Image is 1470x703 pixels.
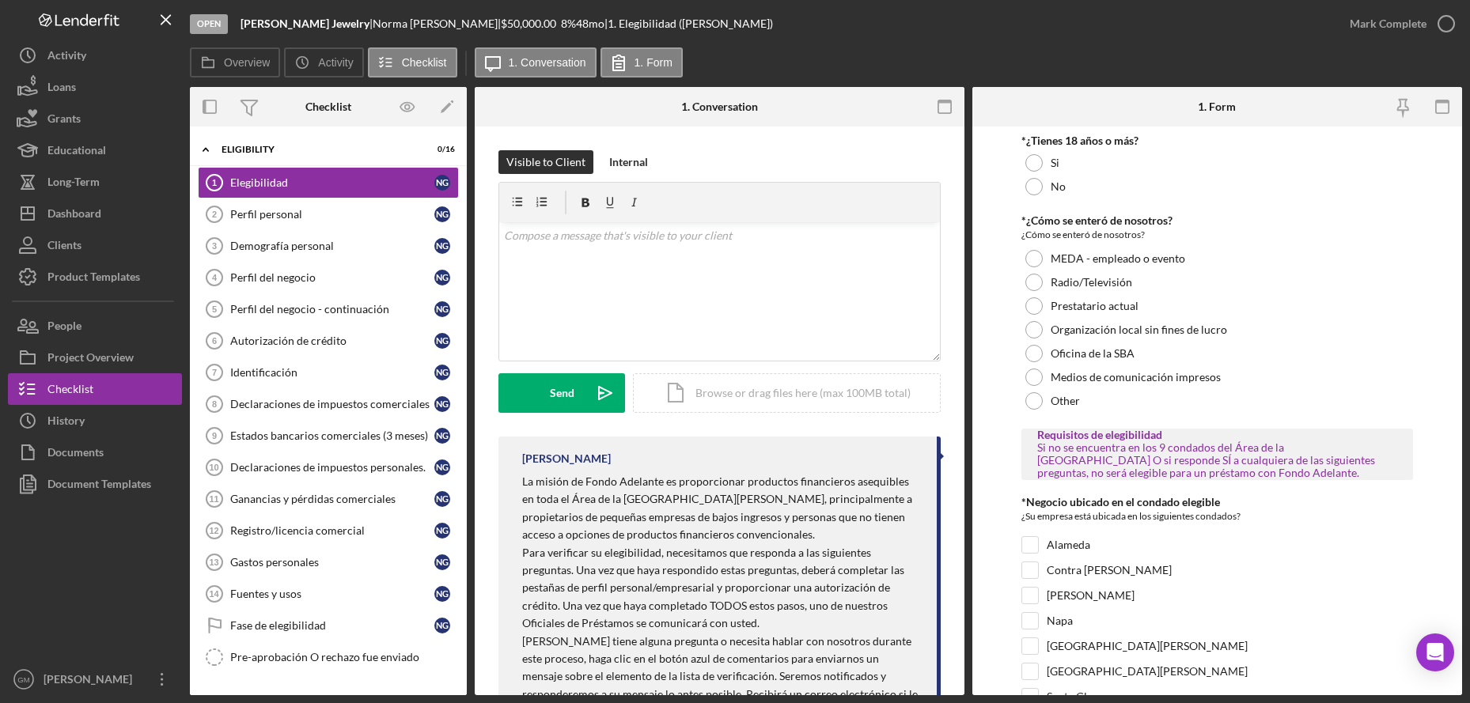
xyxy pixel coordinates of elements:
[561,17,576,30] div: 8 %
[434,428,450,444] div: N G
[1021,214,1413,227] div: *¿Cómo se enteró de nosotros?
[402,56,447,69] label: Checklist
[8,166,182,198] a: Long-Term
[17,675,29,684] text: GM
[1047,588,1135,603] label: [PERSON_NAME]
[198,325,459,357] a: 6Autorización de créditoNG
[576,17,604,30] div: 48 mo
[8,663,182,695] button: GM[PERSON_NAME]
[8,103,182,134] a: Grants
[506,150,585,174] div: Visible to Client
[501,17,561,30] div: $50,000.00
[1021,134,1413,147] div: *¿Tienes 18 años o más?
[198,610,459,641] a: Fase de elegibilidadNG
[230,651,458,663] div: Pre-aprobación O rechazo fue enviado
[8,468,182,500] button: Document Templates
[209,526,218,535] tspan: 12
[434,554,450,570] div: N G
[498,150,593,174] button: Visible to Client
[1047,638,1248,654] label: [GEOGRAPHIC_DATA][PERSON_NAME]
[509,56,586,69] label: 1. Conversation
[212,304,217,314] tspan: 5
[47,40,86,75] div: Activity
[498,373,625,413] button: Send
[1051,300,1138,312] label: Prestatario actual
[635,56,672,69] label: 1. Form
[1051,323,1227,336] label: Organización local sin fines de lucro
[230,271,434,284] div: Perfil del negocio
[230,366,434,379] div: Identificación
[1047,663,1248,679] label: [GEOGRAPHIC_DATA][PERSON_NAME]
[198,198,459,230] a: 2Perfil personalNG
[198,546,459,578] a: 13Gastos personalesNG
[8,134,182,166] button: Educational
[1021,508,1413,528] div: ¿Su empresa está ubicada en los siguientes condados?
[1051,371,1221,384] label: Medios de comunicación impresos
[224,56,270,69] label: Overview
[209,494,218,504] tspan: 11
[209,463,218,472] tspan: 10
[8,261,182,293] a: Product Templates
[1047,613,1073,629] label: Napa
[1334,8,1462,40] button: Mark Complete
[198,293,459,325] a: 5Perfil del negocio - continuaciónNG
[47,437,104,472] div: Documents
[230,524,434,537] div: Registro/licencia comercial
[198,452,459,483] a: 10Declaraciones de impuestos personales.NG
[434,238,450,254] div: N G
[434,586,450,602] div: N G
[1416,633,1454,671] div: Open Intercom Messenger
[212,368,217,377] tspan: 7
[47,198,101,233] div: Dashboard
[241,17,373,30] div: |
[47,103,81,138] div: Grants
[522,473,921,544] p: La misión de Fondo Adelante es proporcionar productos financieros asequibles en toda el Área de l...
[47,71,76,107] div: Loans
[241,17,369,30] b: [PERSON_NAME] Jewelry
[230,619,434,632] div: Fase de elegibilidad
[209,557,218,567] tspan: 13
[47,342,134,377] div: Project Overview
[190,47,280,77] button: Overview
[230,588,434,600] div: Fuentes y usos
[230,398,434,410] div: Declaraciones de impuestos comerciales
[1021,227,1413,243] div: ¿Cómo se enteró de nosotros?
[434,301,450,317] div: N G
[284,47,363,77] button: Activity
[609,150,648,174] div: Internal
[198,641,459,673] a: Pre-aprobación O rechazo fue enviado
[212,336,217,346] tspan: 6
[230,461,434,474] div: Declaraciones de impuestos personales.
[1198,100,1236,113] div: 1. Form
[1051,180,1066,193] label: No
[8,71,182,103] a: Loans
[8,310,182,342] button: People
[368,47,457,77] button: Checklist
[230,176,434,189] div: Elegibilidad
[47,310,81,346] div: People
[434,459,450,475] div: N G
[522,452,611,465] div: [PERSON_NAME]
[222,145,415,154] div: ELIGIBILITY
[434,618,450,633] div: N G
[212,241,217,251] tspan: 3
[212,431,217,440] tspan: 9
[318,56,353,69] label: Activity
[230,303,434,316] div: Perfil del negocio - continuación
[8,373,182,405] button: Checklist
[198,357,459,388] a: 7IdentificaciónNG
[230,240,434,252] div: Demografía personal
[1037,429,1397,441] div: Requisitos de elegibilidad
[1021,496,1413,508] div: *Negocio ubicado en el condado elegible
[1051,347,1135,360] label: Oficina de la SBA
[209,589,219,599] tspan: 14
[8,229,182,261] button: Clients
[230,429,434,442] div: Estados bancarios comerciales (3 meses)
[434,175,450,191] div: N G
[8,40,182,71] button: Activity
